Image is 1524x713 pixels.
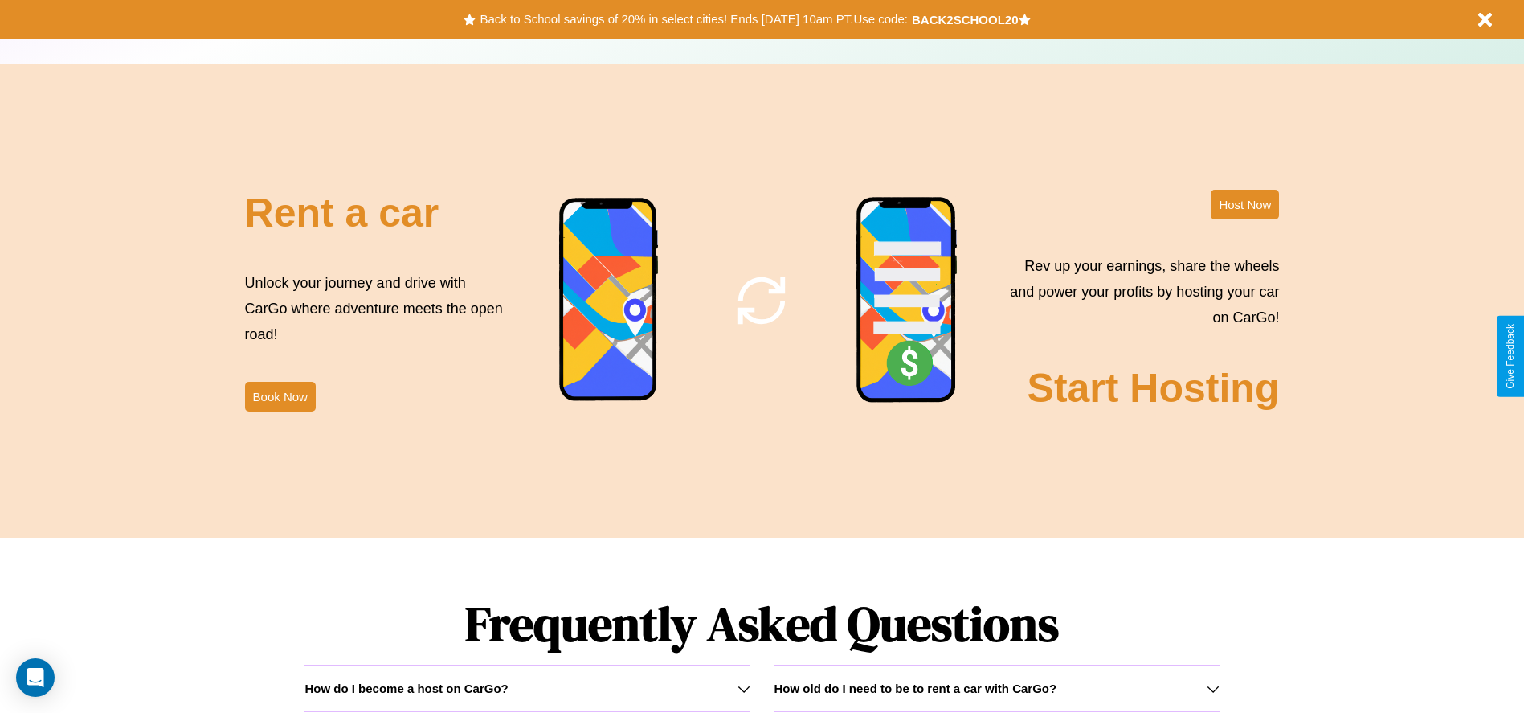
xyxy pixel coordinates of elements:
img: phone [856,196,958,405]
h1: Frequently Asked Questions [304,583,1219,665]
div: Open Intercom Messenger [16,658,55,697]
b: BACK2SCHOOL20 [912,13,1019,27]
h2: Rent a car [245,190,439,236]
div: Give Feedback [1505,324,1516,389]
p: Unlock your journey and drive with CarGo where adventure meets the open road! [245,270,509,348]
img: phone [558,197,660,404]
button: Back to School savings of 20% in select cities! Ends [DATE] 10am PT.Use code: [476,8,911,31]
p: Rev up your earnings, share the wheels and power your profits by hosting your car on CarGo! [1000,253,1279,331]
button: Host Now [1211,190,1279,219]
button: Book Now [245,382,316,412]
h3: How old do I need to be to rent a car with CarGo? [774,682,1057,695]
h2: Start Hosting [1028,365,1280,412]
h3: How do I become a host on CarGo? [304,682,508,695]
